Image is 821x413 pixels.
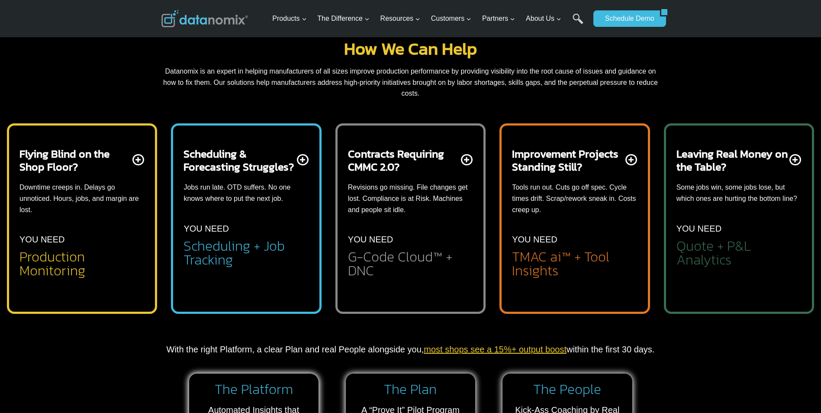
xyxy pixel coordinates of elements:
h2: Quote + P&L Analytics [676,239,802,267]
h2: Scheduling & Forecasting Struggles? [184,147,295,173]
span: Customers [431,13,471,24]
p: With the right Platform, a clear Plan and real People alongside you, within the first 30 days. [161,342,660,356]
span: Partners [482,13,515,24]
a: Terms [97,193,110,199]
span: Last Name [195,0,222,8]
p: Datanomix is an expert in helping manufacturers of all sizes improve production performance by pr... [161,66,660,99]
span: The Difference [317,13,370,24]
p: Jobs run late. OTD suffers. No one knows where to put the next job. [184,182,309,204]
h2: How We Can Help [161,40,660,57]
h2: TMAC ai™ + Tool Insights [512,250,637,277]
h2: Scheduling + Job Tracking [184,239,309,267]
span: Products [272,13,306,24]
p: Some jobs win, some jobs lose, but which ones are hurting the bottom line? [676,182,802,204]
p: YOU NEED [19,232,64,246]
h2: Leaving Real Money on the Table? [676,147,788,173]
p: YOU NEED [676,222,721,236]
p: YOU NEED [512,232,557,246]
a: Search [573,13,583,33]
p: YOU NEED [184,222,229,236]
span: Phone number [195,36,234,44]
a: most shops see a 15%+ output boost [424,345,567,354]
a: Schedule Demo [593,10,660,27]
h2: Contracts Requiring CMMC 2.0? [348,147,459,173]
a: Privacy Policy [118,193,146,199]
p: YOU NEED [348,232,393,246]
h2: G-Code Cloud™ + DNC [348,250,473,277]
p: Downtime creeps in. Delays go unnoticed. Hours, jobs, and margin are lost. [19,182,145,215]
span: State/Region [195,107,228,115]
h2: Production Monitoring [19,250,145,277]
p: Tools run out. Cuts go off spec. Cycle times drift. Scrap/rework sneak in. Costs creep up. [512,182,637,215]
nav: Primary Navigation [269,5,589,33]
h2: Improvement Projects Standing Still? [512,147,623,173]
span: About Us [526,13,561,24]
span: Resources [380,13,420,24]
p: Revisions go missing. File changes get lost. Compliance is at Risk. Machines and people sit idle. [348,182,473,215]
h2: Flying Blind on the Shop Floor? [19,147,131,173]
img: Datanomix [161,10,248,27]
